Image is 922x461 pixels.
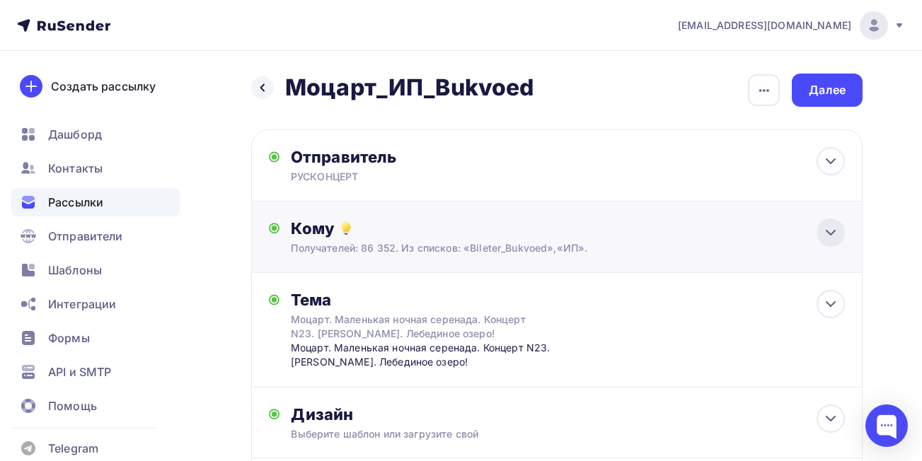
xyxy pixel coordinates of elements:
[678,18,851,33] span: [EMAIL_ADDRESS][DOMAIN_NAME]
[291,147,597,167] div: Отправитель
[291,341,570,370] div: Моцарт. Маленькая ночная серенада. Концерт N23. [PERSON_NAME]. Лебединое озеро!
[291,218,845,238] div: Кому
[291,290,570,310] div: Тема
[291,404,845,424] div: Дизайн
[11,256,180,284] a: Шаблоны
[11,120,180,148] a: Дашборд
[51,78,156,95] div: Создать рассылку
[48,194,103,211] span: Рассылки
[11,222,180,250] a: Отправители
[48,329,90,346] span: Формы
[11,188,180,216] a: Рассылки
[48,262,102,279] span: Шаблоны
[11,324,180,352] a: Формы
[48,397,97,414] span: Помощь
[48,363,111,380] span: API и SMTP
[48,440,98,457] span: Telegram
[291,427,789,441] div: Выберите шаблон или загрузите свой
[48,228,123,245] span: Отправители
[285,74,534,102] h2: Моцарт_ИП_Bukvoed
[809,82,846,98] div: Далее
[48,126,102,143] span: Дашборд
[291,241,789,255] div: Получателей: 86 352. Из списков: «Bileter_Bukvoed»,«ИП».
[291,313,543,341] div: Моцарт. Маленькая ночная серенада. Концерт N23. [PERSON_NAME]. Лебединое озеро!
[48,296,116,313] span: Интеграции
[678,11,905,40] a: [EMAIL_ADDRESS][DOMAIN_NAME]
[11,154,180,182] a: Контакты
[48,160,103,177] span: Контакты
[291,170,567,184] div: РУСКОНЦЕРТ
